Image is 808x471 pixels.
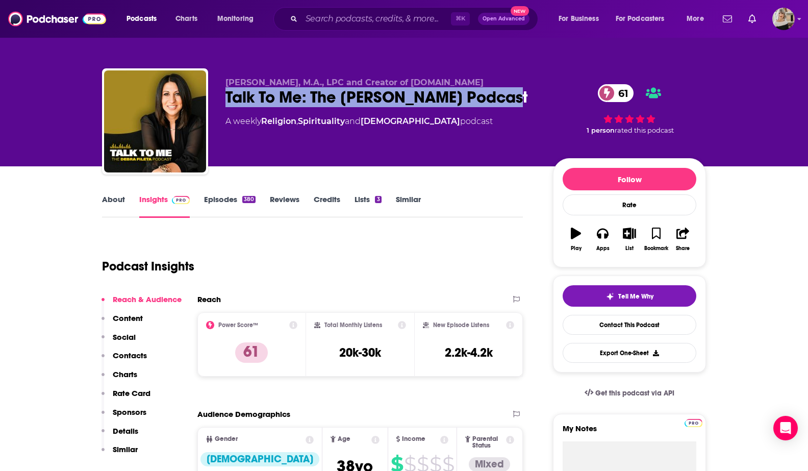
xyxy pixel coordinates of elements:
[102,407,146,426] button: Sponsors
[113,388,150,398] p: Rate Card
[679,11,717,27] button: open menu
[478,13,529,25] button: Open AdvancedNew
[113,426,138,436] p: Details
[563,285,696,307] button: tell me why sparkleTell Me Why
[204,194,256,218] a: Episodes380
[616,221,643,258] button: List
[676,245,690,252] div: Share
[113,332,136,342] p: Social
[210,11,267,27] button: open menu
[609,11,679,27] button: open menu
[197,294,221,304] h2: Reach
[8,9,106,29] img: Podchaser - Follow, Share and Rate Podcasts
[102,332,136,351] button: Social
[375,196,381,203] div: 3
[104,70,206,172] img: Talk To Me: The Debra Fileta Podcast
[296,116,298,126] span: ,
[685,419,702,427] img: Podchaser Pro
[102,194,125,218] a: About
[314,194,340,218] a: Credits
[113,351,147,360] p: Contacts
[616,12,665,26] span: For Podcasters
[338,436,350,442] span: Age
[563,343,696,363] button: Export One-Sheet
[102,388,150,407] button: Rate Card
[301,11,451,27] input: Search podcasts, credits, & more...
[618,292,653,301] span: Tell Me Why
[598,84,634,102] a: 61
[172,196,190,204] img: Podchaser Pro
[608,84,634,102] span: 61
[102,351,147,369] button: Contacts
[102,259,194,274] h1: Podcast Insights
[113,407,146,417] p: Sponsors
[235,342,268,363] p: 61
[225,115,493,128] div: A weekly podcast
[772,8,795,30] span: Logged in as angelabaggetta
[576,381,683,406] a: Get this podcast via API
[261,116,296,126] a: Religion
[175,12,197,26] span: Charts
[625,245,634,252] div: List
[553,78,706,141] div: 61 1 personrated this podcast
[551,11,612,27] button: open menu
[215,436,238,442] span: Gender
[563,424,696,441] label: My Notes
[595,389,674,398] span: Get this podcast via API
[643,221,669,258] button: Bookmark
[324,321,382,329] h2: Total Monthly Listens
[197,409,290,419] h2: Audience Demographics
[451,12,470,26] span: ⌘ K
[396,194,421,218] a: Similar
[217,12,254,26] span: Monitoring
[589,221,616,258] button: Apps
[102,444,138,463] button: Similar
[113,444,138,454] p: Similar
[169,11,204,27] a: Charts
[644,245,668,252] div: Bookmark
[113,369,137,379] p: Charts
[445,345,493,360] h3: 2.2k-4.2k
[139,194,190,218] a: InsightsPodchaser Pro
[744,10,760,28] a: Show notifications dropdown
[563,194,696,215] div: Rate
[571,245,582,252] div: Play
[102,426,138,445] button: Details
[670,221,696,258] button: Share
[298,116,345,126] a: Spirituality
[339,345,381,360] h3: 20k-30k
[218,321,258,329] h2: Power Score™
[773,416,798,440] div: Open Intercom Messenger
[102,369,137,388] button: Charts
[559,12,599,26] span: For Business
[225,78,484,87] span: [PERSON_NAME], M.A., LPC and Creator of [DOMAIN_NAME]
[402,436,425,442] span: Income
[113,294,182,304] p: Reach & Audience
[685,417,702,427] a: Pro website
[511,6,529,16] span: New
[270,194,299,218] a: Reviews
[102,294,182,313] button: Reach & Audience
[772,8,795,30] button: Show profile menu
[433,321,489,329] h2: New Episode Listens
[606,292,614,301] img: tell me why sparkle
[127,12,157,26] span: Podcasts
[719,10,736,28] a: Show notifications dropdown
[563,315,696,335] a: Contact This Podcast
[102,313,143,332] button: Content
[283,7,548,31] div: Search podcasts, credits, & more...
[772,8,795,30] img: User Profile
[615,127,674,134] span: rated this podcast
[200,452,319,466] div: [DEMOGRAPHIC_DATA]
[113,313,143,323] p: Content
[563,168,696,190] button: Follow
[596,245,610,252] div: Apps
[361,116,460,126] a: [DEMOGRAPHIC_DATA]
[483,16,525,21] span: Open Advanced
[119,11,170,27] button: open menu
[563,221,589,258] button: Play
[355,194,381,218] a: Lists3
[687,12,704,26] span: More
